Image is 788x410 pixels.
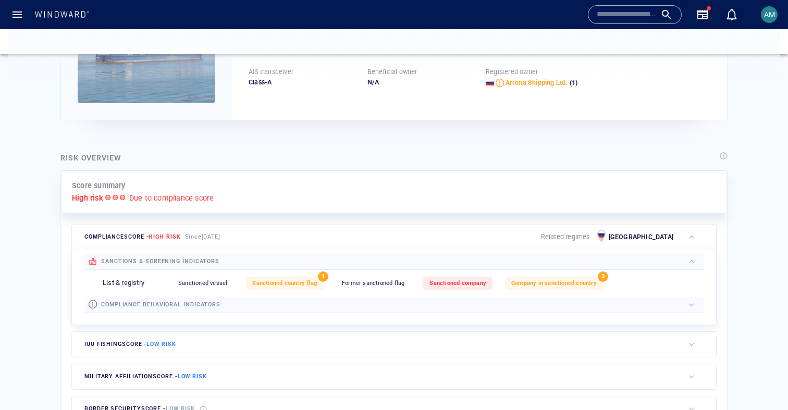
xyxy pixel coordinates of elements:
div: Risk overview [60,152,121,164]
p: [GEOGRAPHIC_DATA] [609,232,673,242]
p: Registered owner [486,67,538,77]
button: 1 day[DATE]-[DATE] [145,263,238,281]
div: [DATE] - [DATE] [171,264,216,280]
div: Notification center [725,8,738,21]
span: 1 [318,271,328,282]
span: Class-A [249,78,272,86]
button: Create an AOI. [623,38,640,53]
span: Former sanctioned flag [342,280,404,287]
p: Related regimes [541,232,590,242]
a: Mapbox logo [143,308,189,320]
div: Toggle vessel historical path [607,38,623,53]
div: Compliance Activities [115,10,123,26]
div: Toggle map information layers [640,38,656,53]
p: Beneficial owner [367,67,417,77]
p: Score summary [72,179,126,192]
span: Low risk [178,373,207,380]
span: IUU Fishing score - [84,341,176,347]
div: tooltips.createAOI [623,38,640,53]
span: Arrena Shipping Ltd. [506,79,568,86]
span: military affiliation score - [84,373,207,380]
span: Sanctioned vessel [178,280,227,287]
span: 3 [598,271,608,282]
span: Sanctioned company [429,280,486,287]
span: High risk [149,233,180,240]
span: Company in sanctioned country [511,280,597,287]
p: Due to compliance score [129,192,214,204]
span: Low risk [146,341,176,347]
div: Activity timeline [5,10,51,26]
span: compliance behavioral indicators [101,301,220,308]
button: AM [759,4,780,25]
span: (1) [568,78,578,88]
span: AM [764,10,775,19]
a: Arrena Shipping Ltd. (1) [506,78,578,88]
span: Since [DATE] [185,233,221,240]
div: Focus on vessel path [592,38,607,53]
span: 1 day [153,268,169,276]
span: sanctions & screening indicators [101,258,219,265]
div: (3778) [53,10,72,26]
span: Sanctioned country flag [252,280,317,287]
p: List & registry [103,278,144,288]
p: AIS transceiver [249,67,293,77]
p: High risk [72,192,103,204]
span: N/A [367,78,379,86]
span: compliance score - [84,233,181,240]
iframe: Chat [744,363,780,402]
